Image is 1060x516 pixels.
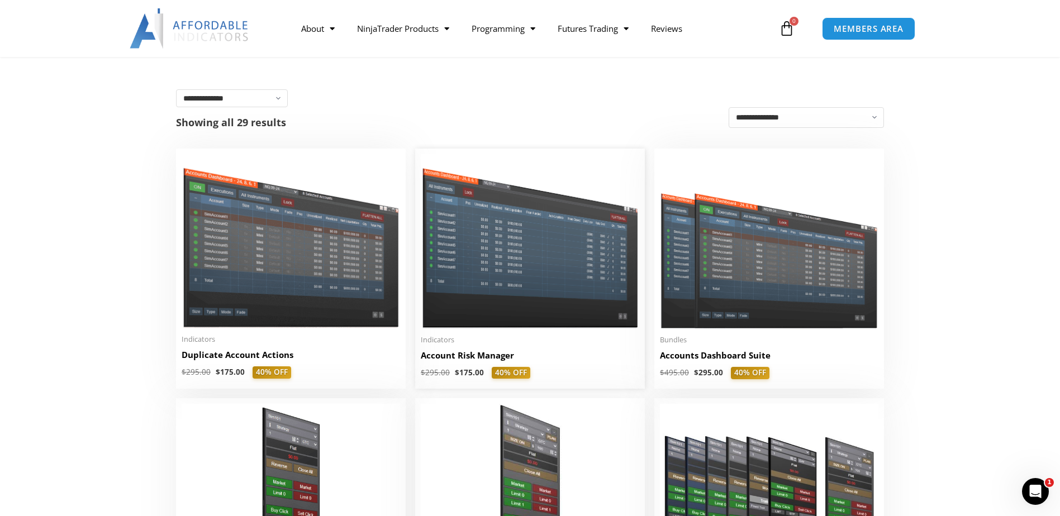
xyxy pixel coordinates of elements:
a: Reviews [640,16,693,41]
span: $ [216,367,220,377]
a: NinjaTrader Products [346,16,460,41]
a: Futures Trading [546,16,640,41]
h2: Duplicate Account Actions [182,349,400,361]
span: $ [421,367,425,378]
iframe: Intercom live chat [1022,478,1049,505]
bdi: 295.00 [694,367,723,378]
span: 40% OFF [492,367,530,379]
p: Showing all 29 results [176,117,286,127]
bdi: 495.00 [660,367,689,378]
a: Programming [460,16,546,41]
select: Shop order [729,107,884,128]
a: Duplicate Account Actions [182,349,400,366]
span: Bundles [660,335,878,345]
img: Accounts Dashboard Suite [660,154,878,328]
span: MEMBERS AREA [834,25,904,33]
span: $ [455,367,459,378]
img: Account Risk Manager [421,154,639,328]
nav: Menu [290,16,776,41]
span: Indicators [421,335,639,345]
h2: Account Risk Manager [421,350,639,361]
span: Indicators [182,335,400,344]
bdi: 295.00 [182,367,211,377]
a: 0 [762,12,811,45]
img: Duplicate Account Actions [182,154,400,328]
a: Account Risk Manager [421,350,639,367]
span: 40% OFF [253,366,291,379]
h2: Accounts Dashboard Suite [660,350,878,361]
span: $ [694,367,698,378]
span: $ [660,367,664,378]
a: About [290,16,346,41]
span: 1 [1045,478,1054,487]
bdi: 175.00 [216,367,245,377]
a: MEMBERS AREA [822,17,915,40]
img: LogoAI | Affordable Indicators – NinjaTrader [130,8,250,49]
a: Accounts Dashboard Suite [660,350,878,367]
span: 40% OFF [731,367,769,379]
bdi: 295.00 [421,367,450,378]
span: $ [182,367,186,377]
bdi: 175.00 [455,367,484,378]
span: 0 [790,17,798,26]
